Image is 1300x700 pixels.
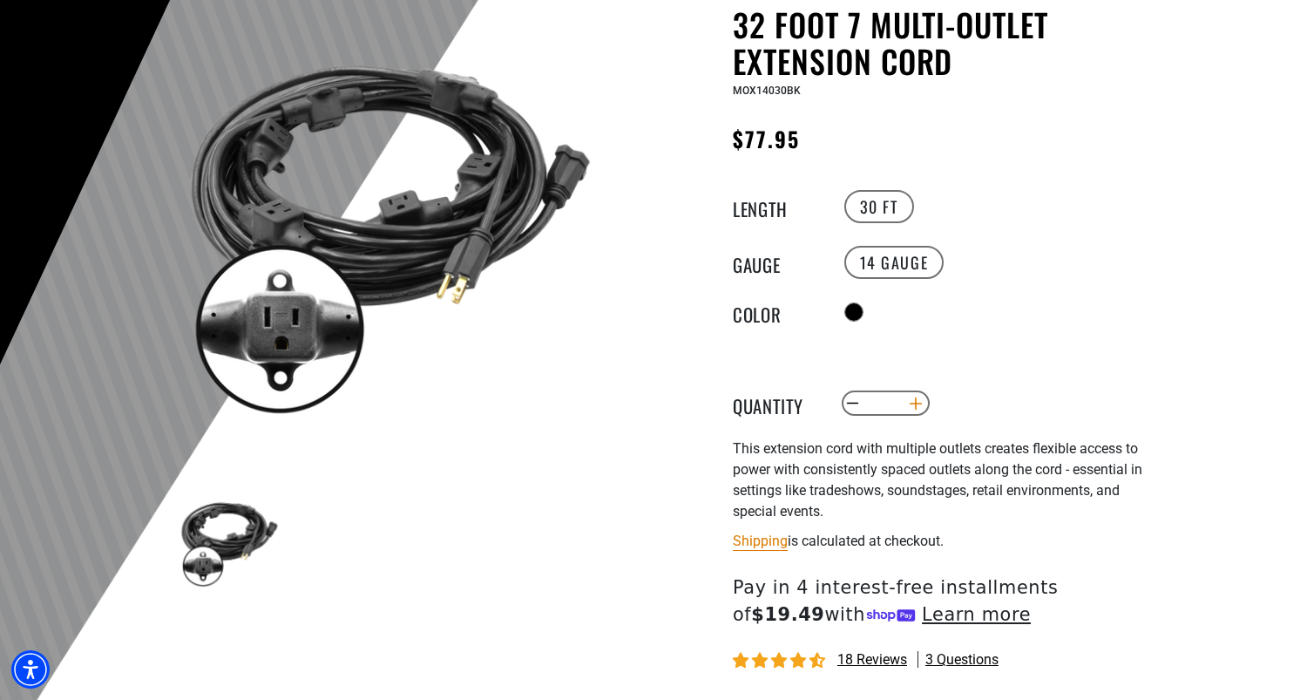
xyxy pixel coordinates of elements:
span: $77.95 [733,123,800,154]
span: 4.67 stars [733,653,829,669]
img: black [179,10,599,430]
a: Shipping [733,533,788,549]
span: 3 questions [925,650,999,669]
legend: Color [733,301,820,323]
span: This extension cord with multiple outlets creates flexible access to power with consistently spac... [733,440,1142,520]
img: black [179,489,280,590]
label: 30 FT [844,190,914,223]
span: MOX14030BK [733,85,801,97]
div: Accessibility Menu [11,650,50,689]
legend: Length [733,195,820,218]
legend: Gauge [733,251,820,274]
label: Quantity [733,392,820,415]
div: is calculated at checkout. [733,529,1160,553]
h1: 32 Foot 7 Multi-Outlet Extension Cord [733,6,1160,79]
span: 18 reviews [837,651,907,668]
label: 14 Gauge [844,246,945,279]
